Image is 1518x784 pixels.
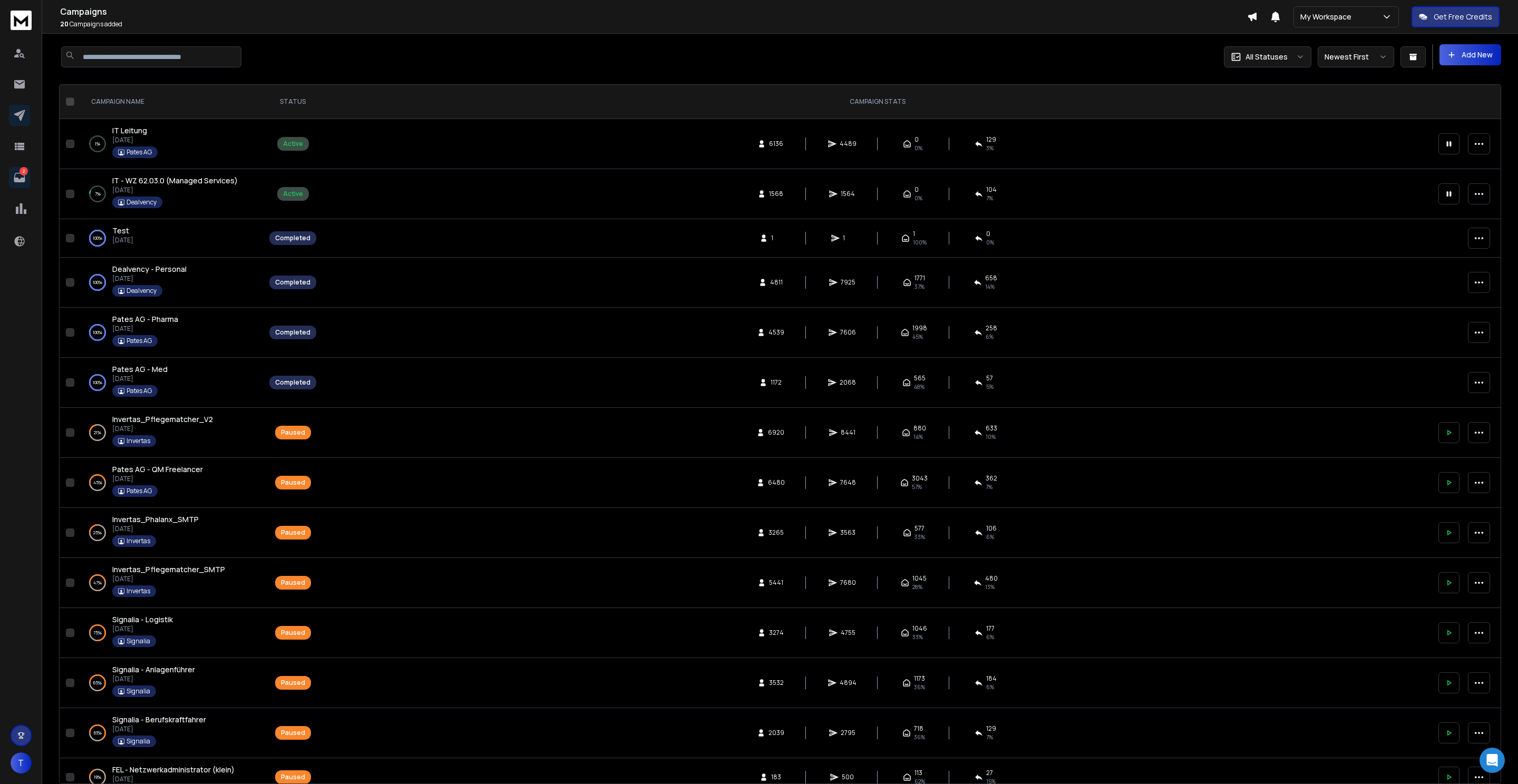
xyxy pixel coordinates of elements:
span: 100 % [913,238,927,247]
td: 100%Pates AG - Pharma[DATE]Pates AG [79,308,263,358]
span: 6136 [769,140,783,148]
span: 6 % [986,332,994,341]
span: 14 % [985,282,995,291]
span: 28 % [912,583,922,591]
span: 1568 [769,190,783,198]
span: 57 [986,374,993,383]
td: 47%Invertas_Pflegematcher_SMTP[DATE]Invertas [79,558,263,608]
td: 45%Pates AG - QM Freelancer[DATE]Pates AG [79,458,263,508]
span: 7 % [986,733,993,741]
td: 100%Pates AG - Med[DATE]Pates AG [79,358,263,408]
td: 7%IT - WZ 62.03.0 (Managed Services)[DATE]Dealvency [79,169,263,219]
a: IT - WZ 62.03.0 (Managed Services) [112,175,238,186]
p: [DATE] [112,275,187,283]
span: 577 [914,524,925,533]
td: 63%Signalia - Berufskraftfahrer[DATE]Signalia [79,708,263,758]
button: Add New [1439,44,1501,65]
span: 45 % [912,332,923,341]
th: STATUS [263,85,323,119]
span: 362 [986,474,997,483]
p: [DATE] [112,525,199,533]
span: 7 % [986,194,993,202]
p: [DATE] [112,425,213,433]
th: CAMPAIGN NAME [79,85,263,119]
span: 3532 [769,679,784,687]
p: [DATE] [112,186,238,194]
span: 7925 [841,278,855,287]
p: 2 [20,167,28,175]
a: Signalia - Anlagenführer [112,664,195,675]
span: 6480 [768,478,785,487]
span: 7648 [840,478,856,487]
span: 104 [986,185,997,194]
span: 33 % [912,633,923,641]
span: 1 [913,230,915,238]
span: 129 [986,724,996,733]
span: 258 [986,324,997,332]
span: 2039 [768,729,784,737]
td: 21%Invertas_Pflegematcher_V2[DATE]Invertas [79,408,263,458]
p: Pates AG [126,148,152,156]
span: 2795 [841,729,855,737]
span: 33 % [914,533,925,541]
span: 5 % [986,383,994,391]
div: Open Intercom Messenger [1480,748,1505,773]
p: 63 % [94,728,102,738]
p: 100 % [93,233,102,243]
p: Signalia [126,687,150,695]
span: 10 % [986,433,996,441]
span: 184 [986,674,997,683]
button: T [11,752,32,773]
button: Get Free Credits [1412,6,1500,27]
a: Test [112,226,129,236]
span: 4755 [841,629,855,637]
div: Paused [281,729,305,737]
span: 8441 [841,428,855,437]
td: 75%Signalia - Logistik[DATE]Signalia [79,608,263,658]
p: 21 % [94,427,101,438]
span: 4489 [840,140,857,148]
p: [DATE] [112,575,225,583]
div: Completed [275,378,310,387]
span: 480 [985,574,998,583]
span: Pates AG - Med [112,364,168,374]
span: 1771 [914,274,925,282]
h1: Campaigns [60,5,1247,18]
p: Pates AG [126,337,152,345]
span: 2068 [840,378,856,387]
span: 633 [986,424,997,433]
p: [DATE] [112,375,168,383]
span: 0 % [914,144,922,152]
span: Dealvency - Personal [112,264,187,274]
span: Signalia - Berufskraftfahrer [112,714,206,724]
span: 6 % [986,683,994,691]
span: 6 % [986,533,994,541]
span: 0 [986,230,990,238]
p: Pates AG [126,387,152,395]
span: Invertas_Pflegematcher_V2 [112,414,213,424]
p: Pates AG [126,487,152,495]
td: 1%IT Leitung[DATE]Pates AG [79,119,263,169]
span: 1046 [912,624,927,633]
a: Signalia - Berufskraftfahrer [112,714,206,725]
span: 36 % [914,683,925,691]
p: 100 % [93,377,102,388]
p: Dealvency [126,287,157,295]
span: 0 % [986,238,994,247]
span: 27 [986,769,993,777]
a: 2 [9,167,30,188]
span: 177 [986,624,995,633]
span: Pates AG - Pharma [112,314,178,324]
span: 500 [842,773,854,781]
p: 65 % [93,678,102,688]
div: Paused [281,773,305,781]
a: Invertas_Pflegematcher_V2 [112,414,213,425]
p: All Statuses [1245,52,1288,62]
p: [DATE] [112,775,235,783]
a: Pates AG - Med [112,364,168,375]
span: 14 % [913,433,923,441]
